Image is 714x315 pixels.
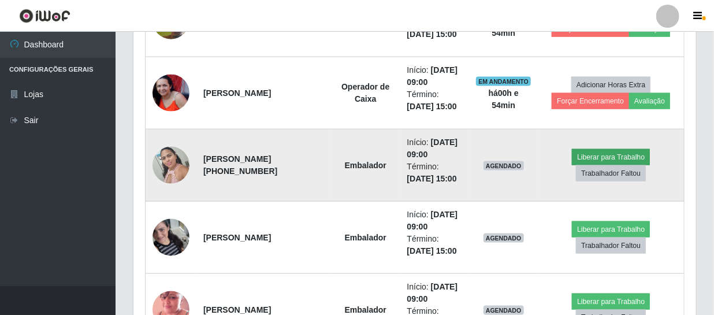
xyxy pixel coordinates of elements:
li: Início: [407,209,462,233]
span: AGENDADO [484,306,524,315]
button: Trabalhador Faltou [576,238,646,254]
strong: Embalador [345,161,386,170]
li: Início: [407,64,462,88]
button: Liberar para Trabalho [572,221,650,238]
time: [DATE] 15:00 [407,174,457,183]
span: AGENDADO [484,234,524,243]
time: [DATE] 15:00 [407,29,457,39]
span: EM ANDAMENTO [476,77,531,86]
span: AGENDADO [484,161,524,171]
li: Término: [407,233,462,257]
img: 1747411787126.jpeg [153,205,189,270]
strong: [PERSON_NAME] [203,88,271,98]
button: Liberar para Trabalho [572,294,650,310]
strong: Embalador [345,305,386,314]
strong: [PERSON_NAME] [PHONE_NUMBER] [203,154,277,176]
img: 1743338839822.jpeg [153,75,189,112]
img: 1702328329487.jpeg [153,140,189,190]
li: Início: [407,136,462,161]
strong: [PERSON_NAME] [203,305,271,314]
li: Início: [407,281,462,305]
li: Término: [407,88,462,113]
time: [DATE] 09:00 [407,282,458,303]
li: Término: [407,161,462,185]
strong: Operador de Caixa [341,82,389,103]
button: Forçar Encerramento [552,93,629,109]
button: Liberar para Trabalho [572,149,650,165]
time: [DATE] 15:00 [407,246,457,255]
button: Adicionar Horas Extra [571,77,650,93]
button: Avaliação [629,93,670,109]
strong: há 00 h e 54 min [489,88,519,110]
strong: [PERSON_NAME] [203,233,271,242]
strong: há 00 h e 54 min [489,16,519,38]
time: [DATE] 09:00 [407,210,458,231]
time: [DATE] 15:00 [407,102,457,111]
time: [DATE] 09:00 [407,138,458,159]
strong: Embalador [345,233,386,242]
img: CoreUI Logo [19,9,70,23]
time: [DATE] 09:00 [407,65,458,87]
button: Trabalhador Faltou [576,165,646,181]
